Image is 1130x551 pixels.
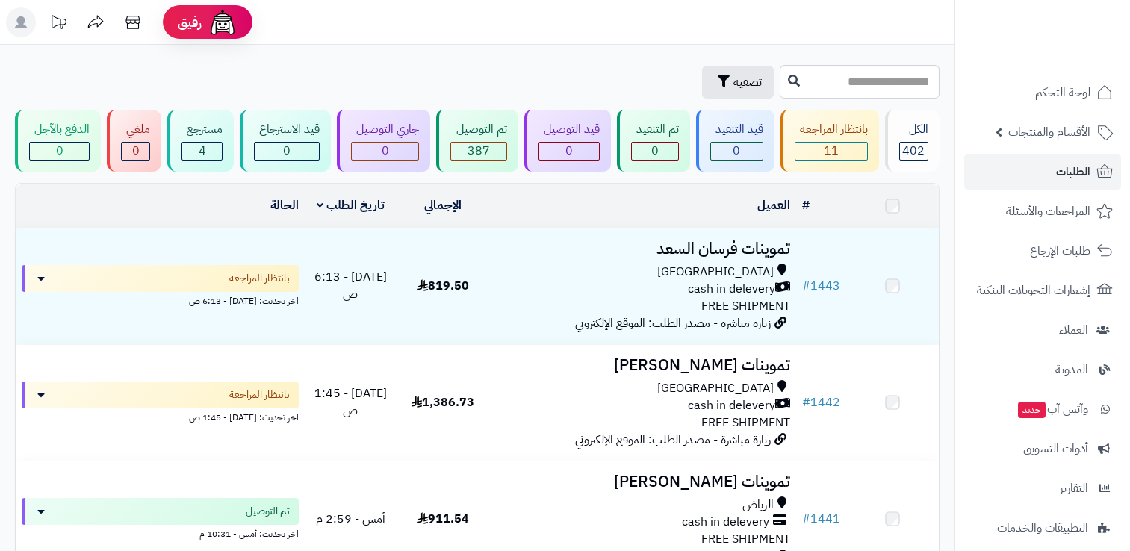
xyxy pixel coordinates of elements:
[614,110,693,172] a: تم التنفيذ 0
[802,277,840,295] a: #1443
[382,142,389,160] span: 0
[451,143,506,160] div: 387
[657,264,774,281] span: [GEOGRAPHIC_DATA]
[824,142,839,160] span: 11
[802,510,840,528] a: #1441
[964,273,1121,308] a: إشعارات التحويلات البنكية
[22,525,299,541] div: اخر تحديث: أمس - 10:31 م
[538,121,600,138] div: قيد التوصيل
[802,393,810,411] span: #
[22,408,299,424] div: اخر تحديث: [DATE] - 1:45 ص
[283,142,291,160] span: 0
[575,431,771,449] span: زيارة مباشرة - مصدر الطلب: الموقع الإلكتروني
[977,280,1090,301] span: إشعارات التحويلات البنكية
[178,13,202,31] span: رفيق
[688,281,775,298] span: cash in delevery
[682,514,769,531] span: cash in delevery
[964,312,1121,348] a: العملاء
[450,121,506,138] div: تم التوصيل
[1028,23,1116,55] img: logo-2.png
[802,277,810,295] span: #
[181,121,223,138] div: مسترجع
[1006,201,1090,222] span: المراجعات والأسئلة
[1056,161,1090,182] span: الطلبات
[433,110,521,172] a: تم التوصيل 387
[208,7,238,37] img: ai-face.png
[575,314,771,332] span: زيارة مباشرة - مصدر الطلب: الموقع الإلكتروني
[742,496,774,514] span: الرياض
[182,143,222,160] div: 4
[412,393,474,411] span: 1,386.73
[733,142,740,160] span: 0
[1023,438,1088,459] span: أدوات التسويق
[902,142,925,160] span: 402
[964,510,1121,546] a: التطبيقات والخدمات
[246,504,290,519] span: تم التوصيل
[237,110,334,172] a: قيد الاسترجاع 0
[1055,359,1088,380] span: المدونة
[424,196,462,214] a: الإجمالي
[964,75,1121,110] a: لوحة التحكم
[1016,399,1088,420] span: وآتس آب
[701,530,790,548] span: FREE SHIPMENT
[351,121,419,138] div: جاري التوصيل
[29,121,90,138] div: الدفع بالآجل
[56,142,63,160] span: 0
[417,277,469,295] span: 819.50
[693,110,777,172] a: قيد التنفيذ 0
[121,121,150,138] div: ملغي
[495,473,791,491] h3: تموينات [PERSON_NAME]
[417,510,469,528] span: 911.54
[997,517,1088,538] span: التطبيقات والخدمات
[802,510,810,528] span: #
[882,110,943,172] a: الكل402
[521,110,614,172] a: قيد التوصيل 0
[802,393,840,411] a: #1442
[710,121,763,138] div: قيد التنفيذ
[229,387,290,402] span: بانتظار المراجعة
[964,352,1121,387] a: المدونة
[104,110,164,172] a: ملغي 0
[317,196,385,214] a: تاريخ الطلب
[270,196,299,214] a: الحالة
[1018,402,1046,418] span: جديد
[711,143,763,160] div: 0
[1059,320,1088,340] span: العملاء
[733,73,762,91] span: تصفية
[899,121,928,138] div: الكل
[539,143,599,160] div: 0
[495,357,791,374] h3: تموينات [PERSON_NAME]
[795,121,868,138] div: بانتظار المراجعة
[1060,478,1088,499] span: التقارير
[468,142,490,160] span: 387
[255,143,319,160] div: 0
[254,121,320,138] div: قيد الاسترجاع
[334,110,433,172] a: جاري التوصيل 0
[632,143,678,160] div: 0
[757,196,790,214] a: العميل
[164,110,237,172] a: مسترجع 4
[795,143,867,160] div: 11
[651,142,659,160] span: 0
[1008,122,1090,143] span: الأقسام والمنتجات
[802,196,810,214] a: #
[777,110,882,172] a: بانتظار المراجعة 11
[495,240,791,258] h3: تموينات فرسان السعد
[229,271,290,286] span: بانتظار المراجعة
[316,510,385,528] span: أمس - 2:59 م
[314,268,387,303] span: [DATE] - 6:13 ص
[22,292,299,308] div: اخر تحديث: [DATE] - 6:13 ص
[657,380,774,397] span: [GEOGRAPHIC_DATA]
[701,414,790,432] span: FREE SHIPMENT
[565,142,573,160] span: 0
[964,154,1121,190] a: الطلبات
[964,470,1121,506] a: التقارير
[12,110,104,172] a: الدفع بالآجل 0
[1035,82,1090,103] span: لوحة التحكم
[688,397,775,414] span: cash in delevery
[122,143,149,160] div: 0
[352,143,418,160] div: 0
[964,431,1121,467] a: أدوات التسويق
[702,66,774,99] button: تصفية
[701,297,790,315] span: FREE SHIPMENT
